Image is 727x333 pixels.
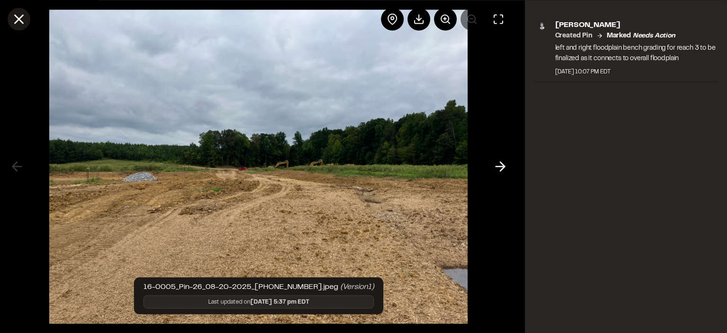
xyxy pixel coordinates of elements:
[555,19,718,30] p: [PERSON_NAME]
[633,33,675,38] em: needs action
[381,8,404,30] div: View pin on map
[534,19,550,34] img: photo
[607,30,675,41] p: Marked
[555,43,718,63] p: left and right floodplain bench grading for reach 3 to be finalized as it connects to overall flo...
[555,67,718,76] div: [DATE] 10:07 PM EDT
[489,155,512,178] button: Next photo
[434,8,457,30] button: Zoom in
[8,8,30,30] button: Close modal
[487,8,510,30] button: Toggle Fullscreen
[555,30,593,41] p: Created Pin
